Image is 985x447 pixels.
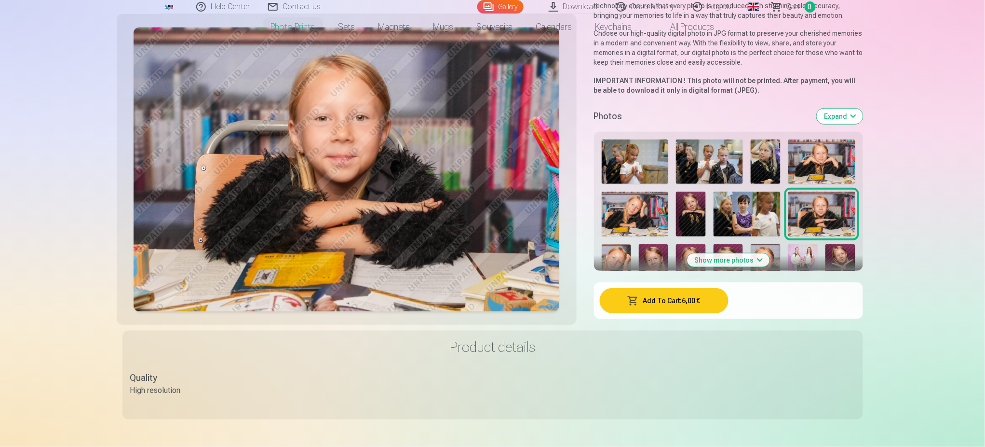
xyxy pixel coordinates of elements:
a: Magnets [367,14,422,41]
a: Sets [327,14,367,41]
a: Calendars [525,14,584,41]
a: Photo prints [259,14,327,41]
strong: This photo will not be printed. After payment, you will be able to download it only in digital fo... [594,77,856,94]
button: Add To Cart:6,00 € [600,288,729,313]
p: Choose our high-quality digital photo in JPG format to preserve your cherished memories in a mode... [594,28,863,67]
button: Show more photos [687,253,769,267]
div: Quality [130,371,181,385]
a: Mugs [422,14,465,41]
a: Keychains [584,14,644,41]
a: Souvenirs [465,14,525,41]
h3: Product details [130,338,855,356]
span: Сart [786,1,801,13]
button: Expand [817,109,863,124]
a: All products [644,14,726,41]
h5: Photos [594,110,809,123]
strong: IMPORTANT INFORMATION ! [594,77,686,84]
div: High resolution [130,385,181,396]
img: /fa1 [164,4,175,10]
span: 0 [805,1,816,13]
